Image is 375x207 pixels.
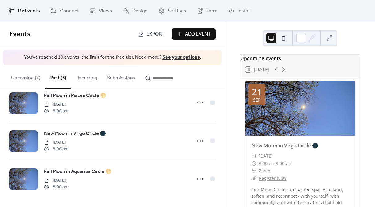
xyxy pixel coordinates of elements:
a: See your options [162,53,200,62]
a: Install [224,2,255,19]
a: Export [133,28,169,40]
span: Full Moon in Pisces Circle 🌕 [44,92,106,99]
span: New Moon in Virgo Circle 🌑 [44,130,106,137]
a: Form [192,2,222,19]
span: My Events [18,7,40,15]
span: 8:00 pm [44,146,69,152]
span: Form [206,7,217,15]
div: ​ [251,167,256,175]
div: ​ [251,152,256,160]
span: You've reached 10 events, the limit for the free tier. Need more? . [9,54,216,61]
span: [DATE] [44,101,69,108]
span: Zoom [259,167,270,175]
a: New Moon in Virgo Circle 🌑 [251,142,318,149]
span: Full Moon in Aquarius Circle 🌕 [44,168,112,175]
a: Design [118,2,152,19]
button: Submissions [102,65,140,88]
button: Upcoming (7) [6,65,45,88]
a: Full Moon in Pisces Circle 🌕 [44,92,106,100]
div: ​ [251,175,256,182]
button: Past (3) [45,65,71,89]
button: Recurring [71,65,102,88]
div: Upcoming events [240,55,360,62]
a: Views [85,2,117,19]
span: [DATE] [44,139,69,146]
span: [DATE] [259,152,273,160]
span: Install [238,7,250,15]
a: Settings [154,2,191,19]
a: Register Now [259,175,286,181]
span: - [274,160,276,167]
a: Connect [46,2,83,19]
div: Sep [253,98,261,102]
span: 9:00pm [276,160,291,167]
div: 21 [252,87,262,96]
span: 8:00pm [259,160,274,167]
span: Settings [168,7,186,15]
a: Full Moon in Aquarius Circle 🌕 [44,168,112,176]
div: ​ [251,160,256,167]
span: 8:00 pm [44,108,69,114]
a: My Events [4,2,44,19]
span: Export [146,31,165,38]
span: Views [99,7,112,15]
span: Events [9,27,31,41]
span: 8:00 pm [44,184,69,190]
a: New Moon in Virgo Circle 🌑 [44,130,106,138]
span: Design [132,7,148,15]
span: [DATE] [44,177,69,184]
span: Connect [60,7,79,15]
